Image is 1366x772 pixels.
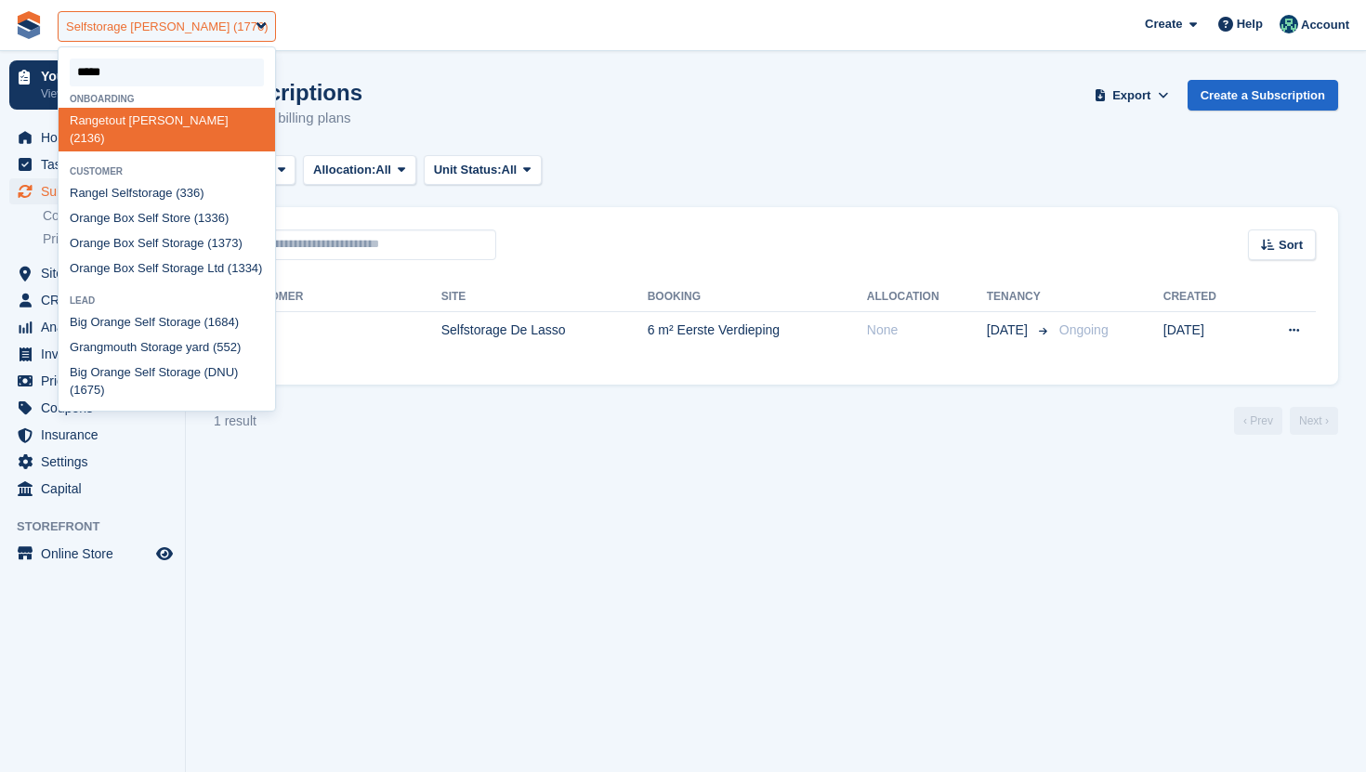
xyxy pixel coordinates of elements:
span: Insurance [41,422,152,448]
span: Unit Status: [434,161,502,179]
button: Export [1091,80,1173,111]
span: Invoices [41,341,152,367]
span: Rang [70,186,99,200]
a: Previous [1234,407,1282,435]
span: Settings [41,449,152,475]
a: menu [9,260,176,286]
span: Ongoing [1059,322,1109,337]
span: All [502,161,518,179]
td: [DATE] [1163,311,1252,370]
span: Analytics [41,314,152,340]
div: Selfstorage [PERSON_NAME] (1776) [66,18,268,36]
span: Price increases [43,230,132,248]
button: Unit Status: All [424,155,542,186]
span: rang [79,236,103,250]
th: Booking [648,282,867,312]
a: menu [9,314,176,340]
div: Lead [59,295,275,306]
div: etout [PERSON_NAME] (2136) [59,108,275,151]
a: menu [9,422,176,448]
th: Tenancy [987,282,1052,312]
div: el Selfstorage (336) [59,180,275,205]
div: Onboarding [59,94,275,104]
span: Home [41,124,152,150]
div: 1 result [214,412,256,431]
div: Big O e Self Storage (1684) [59,309,275,334]
div: O e Box Self Storage (1373) [59,230,275,255]
span: rang [100,315,125,329]
div: O e Box Self Storage Ltd (1334) [59,255,275,281]
img: stora-icon-8386f47178a22dfd0bd8f6a31ec36ba5ce8667c1dd55bd0f319d3a0aa187defe.svg [15,11,43,39]
div: Customer [59,166,275,177]
p: View next steps [41,85,151,102]
span: Pricing [41,368,152,394]
nav: Page [1230,407,1342,435]
a: menu [9,178,176,204]
span: Account [1301,16,1349,34]
a: menu [9,541,176,567]
div: None [867,321,987,340]
th: Customer [236,282,441,312]
span: Sort [1279,236,1303,255]
span: Online Store [41,541,152,567]
span: Sites [41,260,152,286]
div: G mouth Storage yard (552) [59,334,275,360]
span: CRM [41,287,152,313]
td: 6 m² Eerste Verdieping [648,311,867,370]
a: Contracts [43,207,176,225]
a: menu [9,395,176,421]
a: Preview store [153,543,176,565]
a: Price increases NEW [43,229,176,249]
span: Help [1237,15,1263,33]
a: menu [9,368,176,394]
a: menu [9,476,176,502]
span: Subscriptions [41,178,152,204]
button: Allocation: All [303,155,416,186]
p: Your onboarding [41,70,151,83]
a: menu [9,124,176,150]
a: menu [9,449,176,475]
span: rang [79,261,103,275]
span: Coupons [41,395,152,421]
span: [DATE] [987,321,1031,340]
div: O e Box Self Store (1336) [59,205,275,230]
a: Create a Subscription [1188,80,1338,111]
a: Next [1290,407,1338,435]
span: Capital [41,476,152,502]
span: Allocation: [313,161,375,179]
span: rang [100,365,125,379]
a: menu [9,341,176,367]
th: Allocation [867,282,987,312]
h1: Subscriptions [214,80,362,105]
td: Selfstorage De Lasso [441,311,648,370]
span: Tasks [41,151,152,177]
span: All [375,161,391,179]
a: menu [9,151,176,177]
a: Your onboarding View next steps [9,60,176,110]
p: Recurring billing plans [214,108,362,129]
th: Site [441,282,648,312]
span: Storefront [17,517,185,536]
span: rang [79,211,103,225]
a: menu [9,287,176,313]
div: Big O e Self Storage (DNU) (1675) [59,360,275,403]
span: Export [1112,86,1150,105]
span: rang [79,340,103,354]
span: Rang [70,113,99,127]
span: Create [1145,15,1182,33]
img: Jennifer Ofodile [1280,15,1298,33]
th: Created [1163,282,1252,312]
